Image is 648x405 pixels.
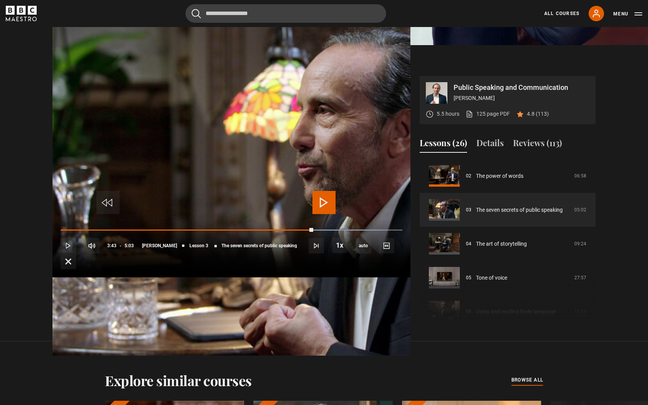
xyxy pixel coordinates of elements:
p: [PERSON_NAME] [454,94,589,102]
button: Play [61,238,76,253]
input: Search [186,4,386,23]
span: The seven secrets of public speaking [221,243,297,248]
p: 5.5 hours [437,110,459,118]
button: Reviews (113) [513,137,562,153]
button: Details [476,137,504,153]
span: 5:03 [125,239,134,253]
svg: BBC Maestro [6,6,37,21]
div: Current quality: 720p [356,238,371,253]
p: Public Speaking and Communication [454,84,589,91]
button: Submit the search query [192,9,201,19]
p: 4.8 (113) [527,110,549,118]
span: Lesson 3 [189,243,208,248]
button: Lessons (26) [420,137,467,153]
h2: Explore similar courses [105,372,252,388]
span: auto [356,238,371,253]
button: Captions [379,238,394,253]
a: The art of storytelling [476,240,527,248]
video-js: Video Player [52,76,410,277]
a: The seven secrets of public speaking [476,206,563,214]
button: Mute [84,238,100,253]
button: Next Lesson [309,238,324,253]
a: 125 page PDF [466,110,510,118]
a: All Courses [544,10,579,17]
button: Toggle navigation [613,10,642,18]
span: - [120,243,121,248]
span: [PERSON_NAME] [142,243,177,248]
div: Progress Bar [61,229,402,231]
a: Tone of voice [476,274,507,282]
span: 3:43 [107,239,116,253]
span: browse all [511,376,543,384]
button: Playback Rate [332,238,348,253]
a: browse all [511,376,543,385]
button: Fullscreen [61,254,76,269]
a: The power of words [476,172,523,180]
